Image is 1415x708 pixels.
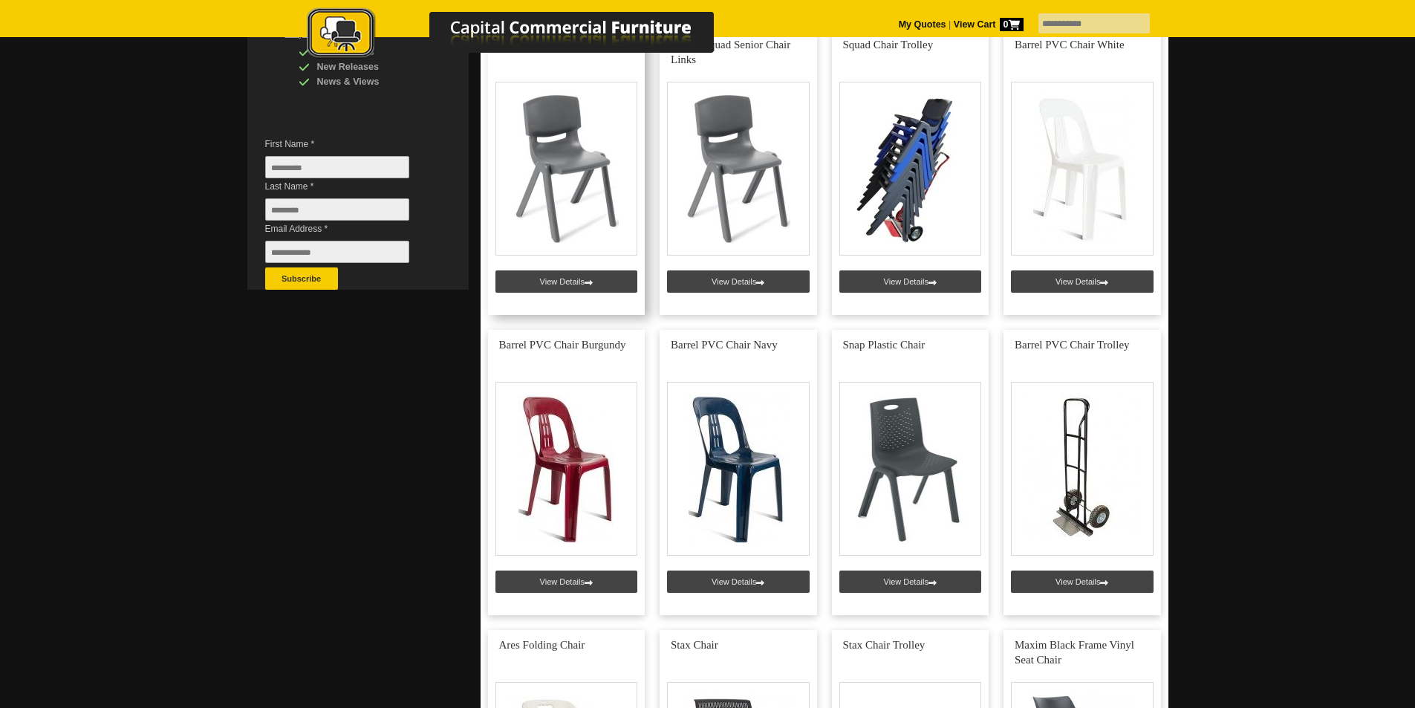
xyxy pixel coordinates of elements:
[265,267,338,290] button: Subscribe
[299,74,440,89] div: News & Views
[265,156,409,178] input: First Name *
[265,137,432,152] span: First Name *
[265,241,409,263] input: Email Address *
[1000,18,1024,31] span: 0
[266,7,786,62] img: Capital Commercial Furniture Logo
[265,221,432,236] span: Email Address *
[954,19,1024,30] strong: View Cart
[899,19,946,30] a: My Quotes
[265,198,409,221] input: Last Name *
[265,179,432,194] span: Last Name *
[266,7,786,66] a: Capital Commercial Furniture Logo
[951,19,1023,30] a: View Cart0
